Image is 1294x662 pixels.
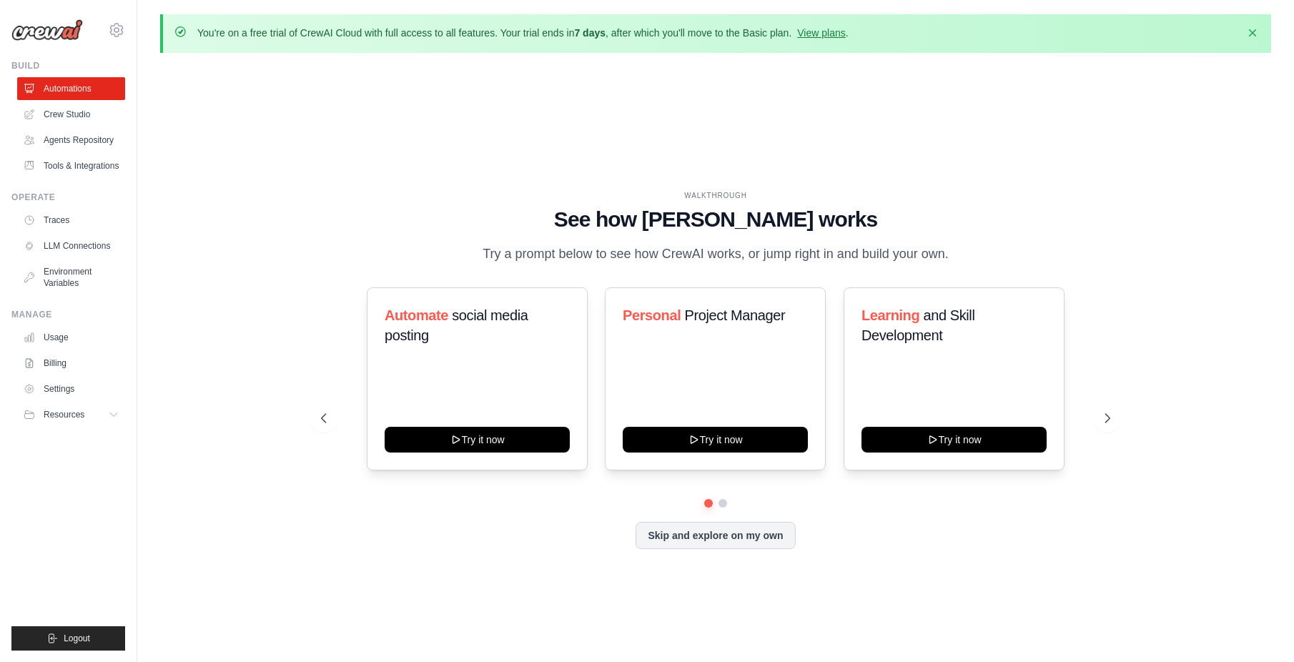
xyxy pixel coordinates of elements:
div: WALKTHROUGH [321,190,1110,201]
a: Billing [17,352,125,375]
div: Operate [11,192,125,203]
span: Resources [44,409,84,420]
a: LLM Connections [17,234,125,257]
button: Try it now [623,427,808,453]
span: Logout [64,633,90,644]
img: Logo [11,19,83,41]
button: Resources [17,403,125,426]
a: View plans [797,27,845,39]
div: Build [11,60,125,71]
span: and Skill Development [861,307,974,343]
a: Automations [17,77,125,100]
button: Logout [11,626,125,651]
button: Try it now [385,427,570,453]
a: Settings [17,377,125,400]
span: Personal [623,307,681,323]
div: Manage [11,309,125,320]
a: Usage [17,326,125,349]
p: Try a prompt below to see how CrewAI works, or jump right in and build your own. [475,244,956,265]
a: Environment Variables [17,260,125,295]
span: Project Manager [685,307,786,323]
a: Crew Studio [17,103,125,126]
h1: See how [PERSON_NAME] works [321,207,1110,232]
button: Skip and explore on my own [636,522,795,549]
a: Traces [17,209,125,232]
span: Learning [861,307,919,323]
span: Automate [385,307,448,323]
a: Agents Repository [17,129,125,152]
strong: 7 days [574,27,606,39]
p: You're on a free trial of CrewAI Cloud with full access to all features. Your trial ends in , aft... [197,26,849,40]
span: social media posting [385,307,528,343]
a: Tools & Integrations [17,154,125,177]
button: Try it now [861,427,1047,453]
